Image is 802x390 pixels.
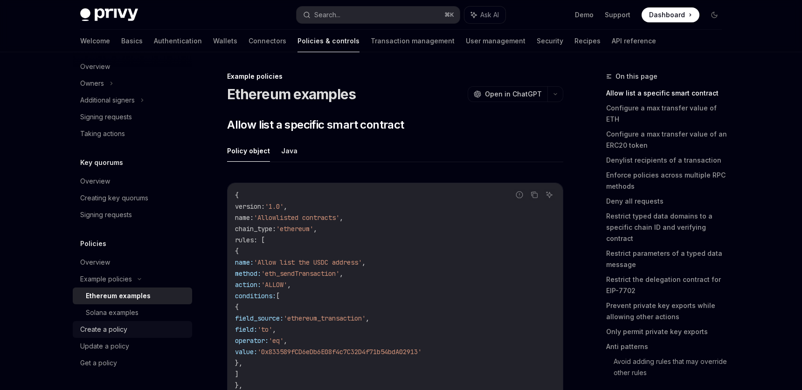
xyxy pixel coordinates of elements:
span: version [235,202,261,211]
a: Taking actions [73,125,192,142]
img: dark logo [80,8,138,21]
span: 'Allow list the USDC address' [254,258,362,267]
span: , [339,213,343,222]
span: Ask AI [480,10,499,20]
div: Signing requests [80,209,132,220]
span: : [250,213,254,222]
div: Taking actions [80,128,125,139]
span: ⌘ K [444,11,454,19]
span: 'ethereum_transaction' [283,314,366,322]
span: value: [235,348,257,356]
span: , [287,281,291,289]
a: Restrict parameters of a typed data message [606,246,729,272]
span: : [ [254,236,265,244]
span: , [366,314,369,322]
a: Only permit private key exports [606,324,729,339]
a: Security [537,30,563,52]
div: Owners [80,78,104,89]
a: Overview [73,173,192,190]
span: { [235,191,239,199]
a: Enforce policies across multiple RPC methods [606,168,729,194]
span: }, [235,359,242,367]
span: On this page [615,71,657,82]
span: , [313,225,317,233]
div: Get a policy [80,357,117,369]
a: Connectors [249,30,286,52]
span: 'ALLOW' [261,281,287,289]
button: Policy object [227,140,270,162]
a: Support [605,10,630,20]
span: Allow list a specific smart contract [227,117,404,132]
button: Ask AI [543,189,555,201]
span: }, [235,381,242,390]
button: Toggle dark mode [707,7,722,22]
span: '1.0' [265,202,283,211]
a: Avoid adding rules that may override other rules [614,354,729,380]
span: 'Allowlisted contracts' [254,213,339,222]
span: method: [235,269,261,278]
div: Creating key quorums [80,192,148,204]
span: Dashboard [649,10,685,20]
span: 'eq' [269,336,283,345]
h1: Ethereum examples [227,86,356,103]
a: Wallets [213,30,237,52]
a: Create a policy [73,321,192,338]
div: Update a policy [80,341,129,352]
span: 'to' [257,325,272,334]
button: Copy the contents from the code block [528,189,540,201]
span: '0x833589fCD6eDb6E08f4c7C32D4f71b54bdA02913' [257,348,422,356]
span: , [283,202,287,211]
a: Demo [575,10,594,20]
a: Signing requests [73,206,192,223]
div: Example policies [227,72,563,81]
a: API reference [612,30,656,52]
span: name: [235,258,254,267]
a: Restrict typed data domains to a specific chain ID and verifying contract [606,209,729,246]
div: Ethereum examples [86,290,151,301]
span: rules [235,236,254,244]
div: Example policies [80,274,132,285]
a: Basics [121,30,143,52]
a: Transaction management [371,30,455,52]
span: 'eth_sendTransaction' [261,269,339,278]
span: 'ethereum' [276,225,313,233]
button: Java [281,140,297,162]
span: , [283,336,287,345]
a: Denylist recipients of a transaction [606,153,729,168]
h5: Policies [80,238,106,249]
span: Open in ChatGPT [485,89,542,99]
a: Update a policy [73,338,192,355]
a: Solana examples [73,304,192,321]
a: Configure a max transfer value of an ERC20 token [606,127,729,153]
span: , [362,258,366,267]
div: Overview [80,176,110,187]
a: Allow list a specific smart contract [606,86,729,101]
span: conditions: [235,292,276,300]
a: Signing requests [73,109,192,125]
button: Search...⌘K [297,7,460,23]
span: [ [276,292,280,300]
a: Ethereum examples [73,287,192,304]
a: Anti patterns [606,339,729,354]
a: Welcome [80,30,110,52]
span: field_source: [235,314,283,322]
div: Solana examples [86,307,138,318]
span: ] [235,370,239,378]
a: Configure a max transfer value of ETH [606,101,729,127]
div: Search... [314,9,340,21]
a: Get a policy [73,355,192,371]
a: Deny all requests [606,194,729,209]
a: Policies & controls [297,30,360,52]
span: , [272,325,276,334]
a: Restrict the delegation contract for EIP-7702 [606,272,729,298]
button: Report incorrect code [513,189,525,201]
a: Dashboard [642,7,699,22]
div: Signing requests [80,111,132,123]
button: Ask AI [464,7,505,23]
div: Additional signers [80,95,135,106]
a: Overview [73,254,192,271]
span: action: [235,281,261,289]
span: chain_type [235,225,272,233]
div: Overview [80,257,110,268]
a: Prevent private key exports while allowing other actions [606,298,729,324]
